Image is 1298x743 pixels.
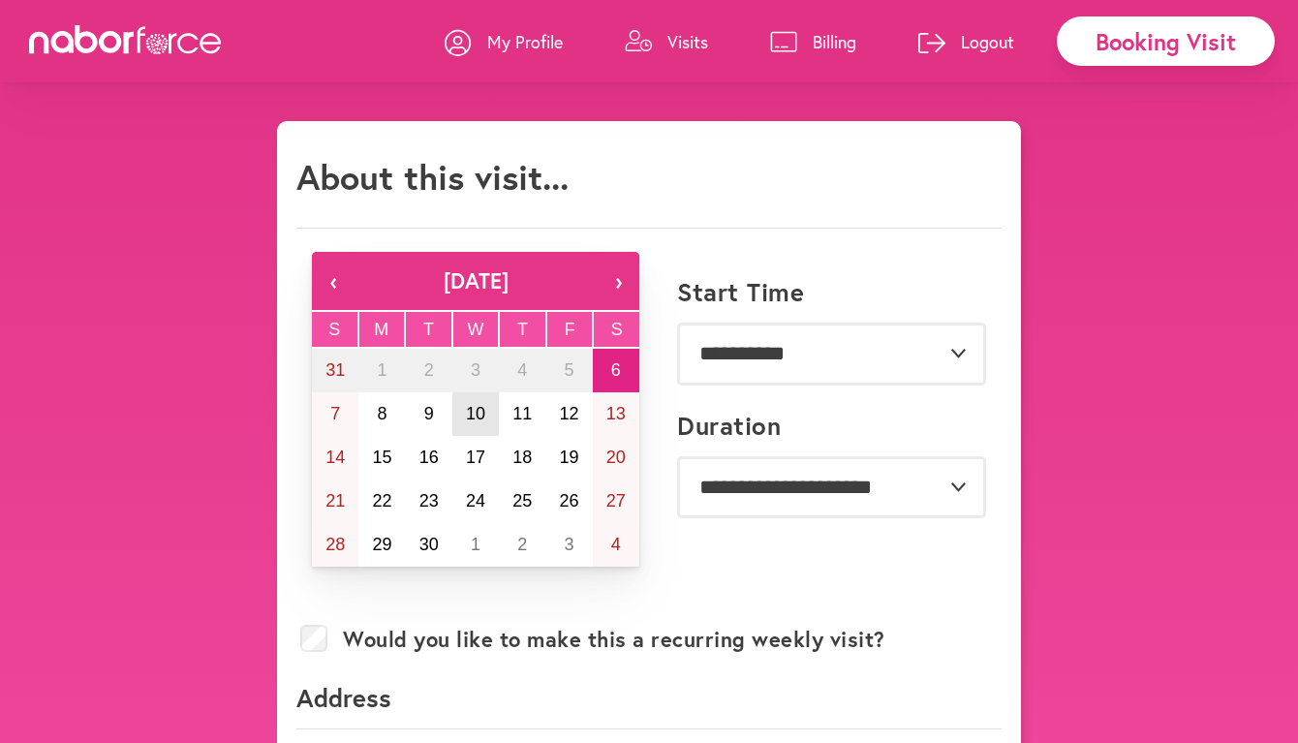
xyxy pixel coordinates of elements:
[517,535,527,554] abbr: October 2, 2025
[611,535,621,554] abbr: October 4, 2025
[593,436,639,480] button: September 20, 2025
[560,448,579,467] abbr: September 19, 2025
[330,404,340,423] abbr: September 7, 2025
[813,30,856,53] p: Billing
[445,13,563,71] a: My Profile
[471,535,480,554] abbr: October 1, 2025
[312,480,358,523] button: September 21, 2025
[517,360,527,380] abbr: September 4, 2025
[545,392,592,436] button: September 12, 2025
[593,523,639,567] button: October 4, 2025
[466,491,485,511] abbr: September 24, 2025
[452,480,499,523] button: September 24, 2025
[667,30,708,53] p: Visits
[452,349,499,392] button: September 3, 2025
[565,360,574,380] abbr: September 5, 2025
[545,523,592,567] button: October 3, 2025
[918,13,1014,71] a: Logout
[1057,16,1275,66] div: Booking Visit
[606,448,626,467] abbr: September 20, 2025
[296,156,569,198] h1: About this visit...
[372,491,391,511] abbr: September 22, 2025
[565,535,574,554] abbr: October 3, 2025
[499,480,545,523] button: September 25, 2025
[312,523,358,567] button: September 28, 2025
[406,480,452,523] button: September 23, 2025
[611,320,623,339] abbr: Saturday
[499,349,545,392] button: September 4, 2025
[560,404,579,423] abbr: September 12, 2025
[466,404,485,423] abbr: September 10, 2025
[328,320,340,339] abbr: Sunday
[377,404,386,423] abbr: September 8, 2025
[466,448,485,467] abbr: September 17, 2025
[406,349,452,392] button: September 2, 2025
[593,480,639,523] button: September 27, 2025
[312,436,358,480] button: September 14, 2025
[406,436,452,480] button: September 16, 2025
[545,436,592,480] button: September 19, 2025
[343,627,885,652] label: Would you like to make this a recurring weekly visit?
[355,252,597,310] button: [DATE]
[545,480,592,523] button: September 26, 2025
[325,448,345,467] abbr: September 14, 2025
[358,523,405,567] button: September 29, 2025
[677,277,804,307] label: Start Time
[424,404,434,423] abbr: September 9, 2025
[325,491,345,511] abbr: September 21, 2025
[312,392,358,436] button: September 7, 2025
[419,535,439,554] abbr: September 30, 2025
[419,491,439,511] abbr: September 23, 2025
[597,252,639,310] button: ›
[452,523,499,567] button: October 1, 2025
[961,30,1014,53] p: Logout
[372,535,391,554] abbr: September 29, 2025
[677,411,781,441] label: Duration
[517,320,528,339] abbr: Thursday
[325,535,345,554] abbr: September 28, 2025
[606,491,626,511] abbr: September 27, 2025
[487,30,563,53] p: My Profile
[377,360,386,380] abbr: September 1, 2025
[452,436,499,480] button: September 17, 2025
[471,360,480,380] abbr: September 3, 2025
[512,491,532,511] abbr: September 25, 2025
[593,349,639,392] button: September 6, 2025
[374,320,388,339] abbr: Monday
[512,448,532,467] abbr: September 18, 2025
[358,349,405,392] button: September 1, 2025
[312,252,355,310] button: ‹
[452,392,499,436] button: September 10, 2025
[560,491,579,511] abbr: September 26, 2025
[419,448,439,467] abbr: September 16, 2025
[565,320,575,339] abbr: Friday
[423,320,434,339] abbr: Tuesday
[406,523,452,567] button: September 30, 2025
[499,392,545,436] button: September 11, 2025
[325,360,345,380] abbr: August 31, 2025
[358,480,405,523] button: September 22, 2025
[296,681,1002,729] p: Address
[625,13,708,71] a: Visits
[312,349,358,392] button: August 31, 2025
[358,436,405,480] button: September 15, 2025
[372,448,391,467] abbr: September 15, 2025
[358,392,405,436] button: September 8, 2025
[468,320,484,339] abbr: Wednesday
[545,349,592,392] button: September 5, 2025
[499,436,545,480] button: September 18, 2025
[499,523,545,567] button: October 2, 2025
[770,13,856,71] a: Billing
[606,404,626,423] abbr: September 13, 2025
[406,392,452,436] button: September 9, 2025
[593,392,639,436] button: September 13, 2025
[611,360,621,380] abbr: September 6, 2025
[512,404,532,423] abbr: September 11, 2025
[424,360,434,380] abbr: September 2, 2025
